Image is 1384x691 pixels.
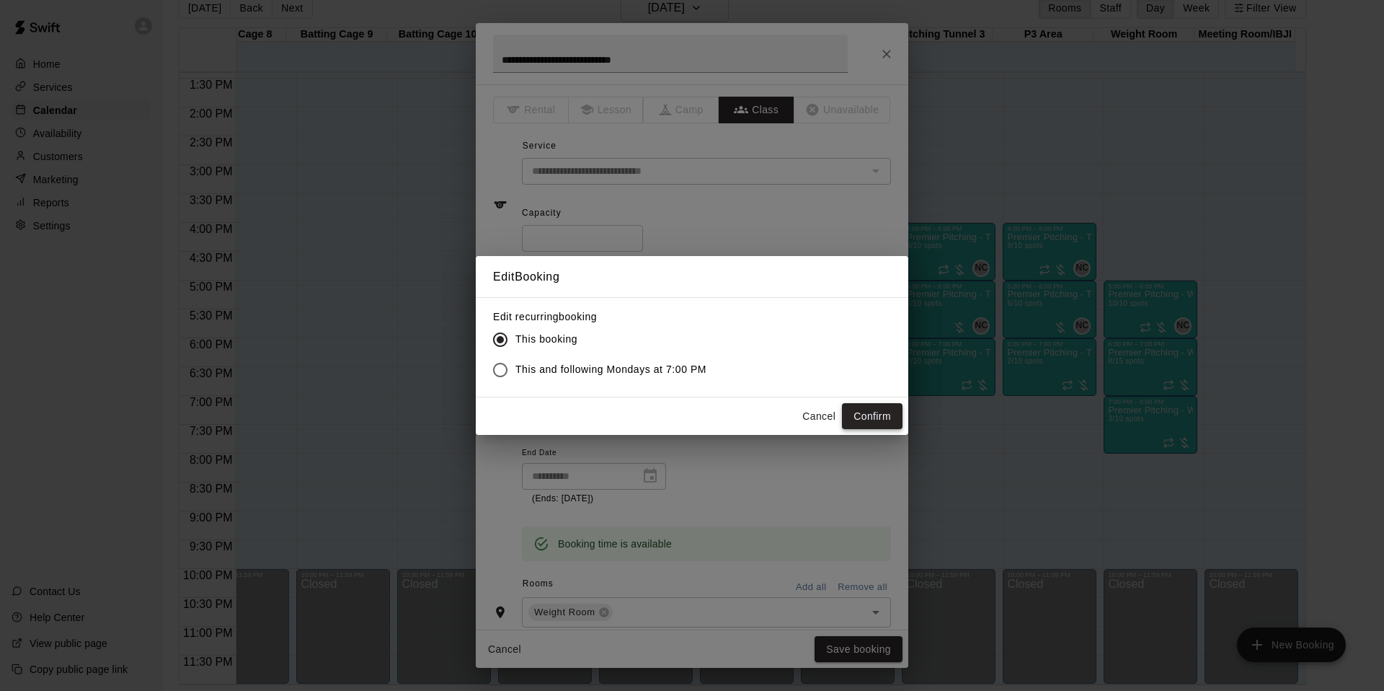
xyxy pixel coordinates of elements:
[842,403,902,430] button: Confirm
[515,362,706,377] span: This and following Mondays at 7:00 PM
[476,256,908,298] h2: Edit Booking
[493,309,718,324] label: Edit recurring booking
[515,332,577,347] span: This booking
[796,403,842,430] button: Cancel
